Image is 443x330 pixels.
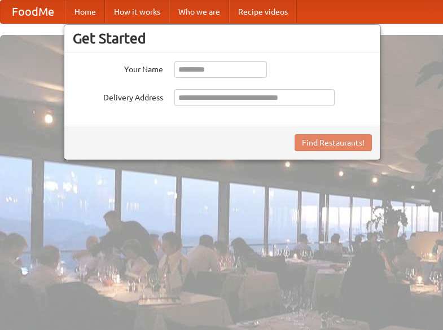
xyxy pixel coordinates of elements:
[1,1,65,23] a: FoodMe
[65,1,105,23] a: Home
[73,61,163,75] label: Your Name
[73,89,163,103] label: Delivery Address
[105,1,169,23] a: How it works
[73,30,372,47] h3: Get Started
[169,1,229,23] a: Who we are
[295,134,372,151] button: Find Restaurants!
[229,1,297,23] a: Recipe videos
